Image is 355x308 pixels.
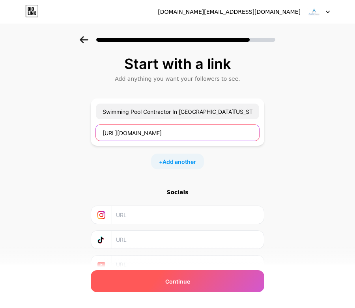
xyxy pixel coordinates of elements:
div: Add anything you want your followers to see. [95,75,260,83]
span: Continue [165,277,190,286]
input: Link name [96,104,259,119]
div: Start with a link [95,56,260,72]
span: Add another [163,158,196,166]
div: [DOMAIN_NAME][EMAIL_ADDRESS][DOMAIN_NAME] [158,8,301,16]
input: URL [96,125,259,141]
div: + [151,154,204,169]
input: URL [116,256,259,273]
div: Socials [91,188,264,196]
input: URL [116,231,259,249]
input: URL [116,206,259,224]
img: avatarscapes [306,4,321,19]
